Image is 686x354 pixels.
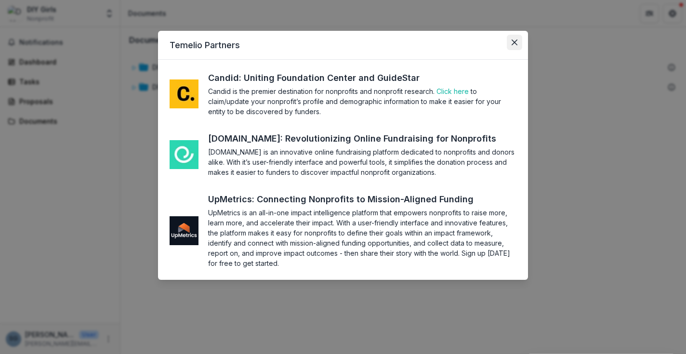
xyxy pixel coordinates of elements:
section: UpMetrics is an all-in-one impact intelligence platform that empowers nonprofits to raise more, l... [208,208,516,268]
a: [DOMAIN_NAME]: Revolutionizing Online Fundraising for Nonprofits [208,132,514,145]
img: me [170,216,198,245]
img: me [170,140,198,169]
a: Candid: Uniting Foundation Center and GuideStar [208,71,437,84]
img: me [170,79,198,108]
section: [DOMAIN_NAME] is an innovative online fundraising platform dedicated to nonprofits and donors ali... [208,147,516,177]
a: Click here [436,87,469,95]
section: Candid is the premier destination for nonprofits and nonprofit research. to claim/update your non... [208,86,516,117]
button: Close [507,35,522,50]
a: UpMetrics: Connecting Nonprofits to Mission-Aligned Funding [208,193,491,206]
header: Temelio Partners [158,31,528,60]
